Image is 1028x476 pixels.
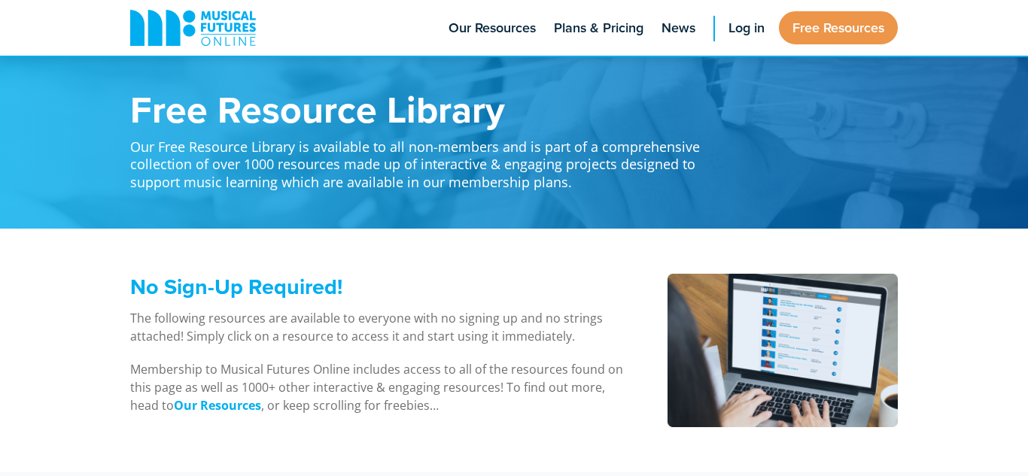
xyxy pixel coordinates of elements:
span: Plans & Pricing [554,18,643,38]
p: Our Free Resource Library is available to all non-members and is part of a comprehensive collecti... [130,128,717,191]
a: Free Resources [779,11,898,44]
p: Membership to Musical Futures Online includes access to all of the resources found on this page a... [130,360,629,414]
span: Our Resources [449,18,536,38]
a: Our Resources [174,397,261,414]
p: The following resources are available to everyone with no signing up and no strings attached! Sim... [130,309,629,345]
span: No Sign-Up Required! [130,271,342,302]
span: News [662,18,695,38]
h1: Free Resource Library [130,90,717,128]
span: Log in [728,18,765,38]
